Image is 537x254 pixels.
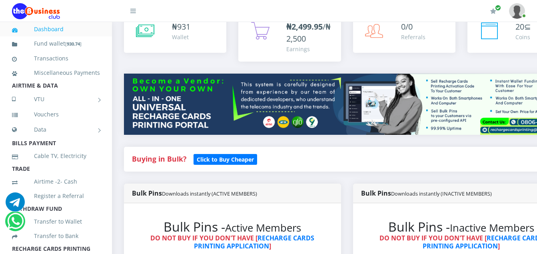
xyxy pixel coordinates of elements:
span: 20 [515,21,524,32]
div: ₦ [172,21,190,33]
b: Click to Buy Cheaper [197,156,254,163]
a: Fund wallet[930.74] [12,34,100,53]
a: Chat for support [6,198,25,212]
a: Vouchers [12,105,100,124]
strong: DO NOT BUY IF YOU DON'T HAVE [ ] [150,234,314,250]
span: Renew/Upgrade Subscription [495,5,501,11]
small: Downloads instantly (ACTIVE MEMBERS) [162,190,257,197]
a: ₦2,499.95/₦2,500 Earnings [238,13,341,62]
a: Data [12,120,100,140]
strong: Buying in Bulk? [132,154,186,164]
b: ₦2,499.95 [286,21,323,32]
a: Miscellaneous Payments [12,64,100,82]
div: ⊆ [515,21,531,33]
div: Earnings [286,45,333,53]
small: Downloads instantly (INACTIVE MEMBERS) [391,190,492,197]
div: Coins [515,33,531,41]
a: Chat for support [7,218,24,231]
a: Transfer to Bank [12,227,100,245]
small: Inactive Members [450,221,534,235]
img: User [509,3,525,19]
a: VTU [12,89,100,109]
div: Wallet [172,33,190,41]
a: Transactions [12,49,100,68]
a: Cable TV, Electricity [12,147,100,165]
h2: Bulk Pins - [140,219,325,234]
b: 930.74 [67,41,80,47]
a: Transfer to Wallet [12,212,100,231]
strong: Bulk Pins [132,189,257,198]
small: Active Members [225,221,301,235]
a: RECHARGE CARDS PRINTING APPLICATION [194,234,315,250]
a: Click to Buy Cheaper [194,154,257,164]
span: 0/0 [401,21,413,32]
i: Renew/Upgrade Subscription [490,8,496,14]
a: Dashboard [12,20,100,38]
a: 0/0 Referrals [353,13,455,53]
strong: Bulk Pins [361,189,492,198]
a: Airtime -2- Cash [12,172,100,191]
img: Logo [12,3,60,19]
span: 931 [177,21,190,32]
a: Register a Referral [12,187,100,205]
small: [ ] [65,41,82,47]
a: ₦931 Wallet [124,13,226,53]
div: Referrals [401,33,425,41]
